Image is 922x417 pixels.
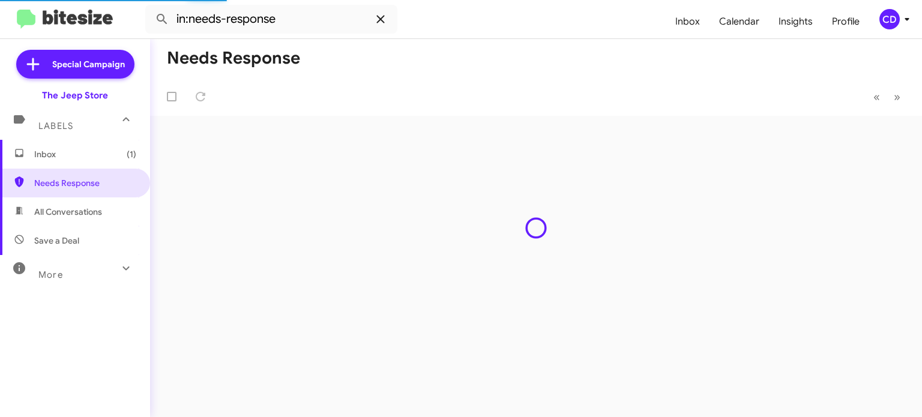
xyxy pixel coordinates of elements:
[34,177,136,189] span: Needs Response
[769,4,822,39] a: Insights
[867,85,908,109] nav: Page navigation example
[894,89,900,104] span: »
[34,206,102,218] span: All Conversations
[866,85,887,109] button: Previous
[38,269,63,280] span: More
[167,49,300,68] h1: Needs Response
[42,89,108,101] div: The Jeep Store
[887,85,908,109] button: Next
[38,121,73,131] span: Labels
[873,89,880,104] span: «
[34,148,136,160] span: Inbox
[52,58,125,70] span: Special Campaign
[127,148,136,160] span: (1)
[666,4,710,39] a: Inbox
[145,5,397,34] input: Search
[710,4,769,39] a: Calendar
[879,9,900,29] div: CD
[34,235,79,247] span: Save a Deal
[16,50,134,79] a: Special Campaign
[869,9,909,29] button: CD
[822,4,869,39] a: Profile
